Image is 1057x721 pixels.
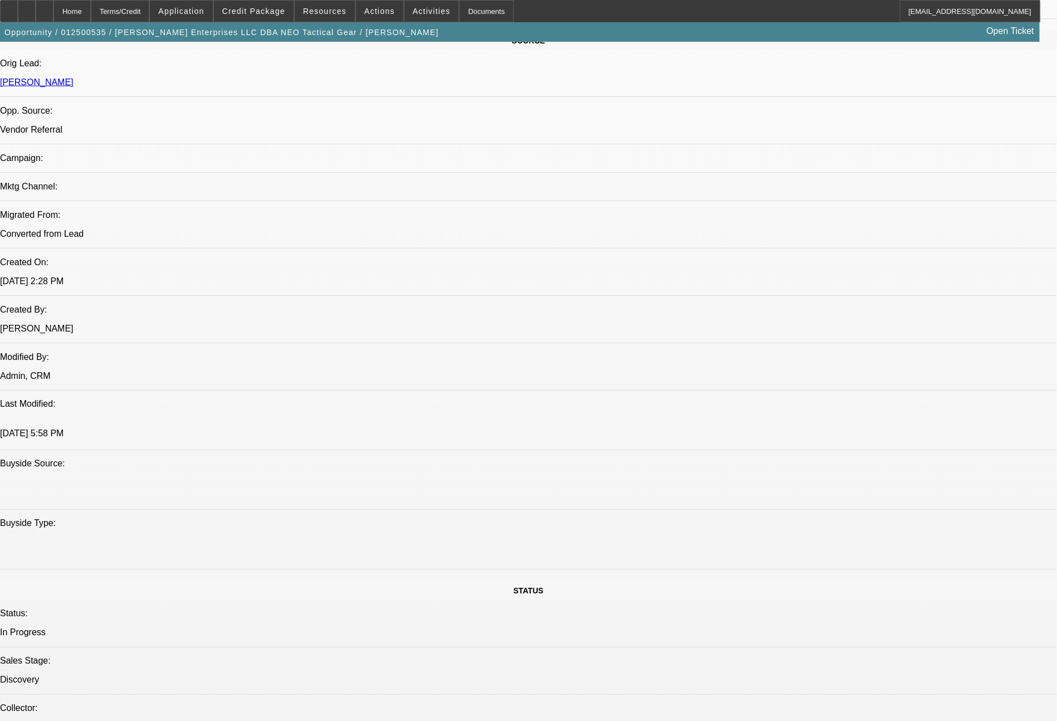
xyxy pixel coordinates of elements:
span: Activities [413,7,451,16]
button: Resources [295,1,355,22]
span: STATUS [514,587,544,596]
span: Opportunity / 012500535 / [PERSON_NAME] Enterprises LLC DBA NEO Tactical Gear / [PERSON_NAME] [4,28,439,37]
span: Actions [364,7,395,16]
a: Open Ticket [982,22,1039,41]
button: Application [150,1,212,22]
span: Resources [303,7,347,16]
span: Application [158,7,204,16]
button: Credit Package [214,1,294,22]
button: Actions [356,1,403,22]
button: Activities [405,1,459,22]
span: Credit Package [222,7,285,16]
